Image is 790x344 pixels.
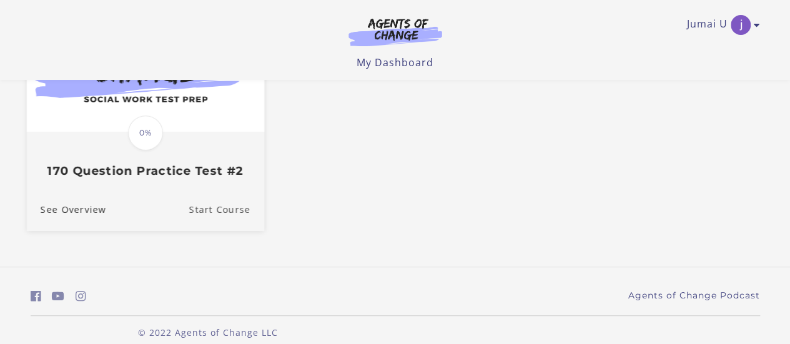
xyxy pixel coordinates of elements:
img: Agents of Change Logo [335,17,455,46]
a: https://www.facebook.com/groups/aswbtestprep (Open in a new window) [31,287,41,305]
a: https://www.instagram.com/agentsofchangeprep/ (Open in a new window) [76,287,86,305]
a: 170 Question Practice Test #2: Resume Course [189,189,264,230]
i: https://www.youtube.com/c/AgentsofChangeTestPrepbyMeaganMitchell (Open in a new window) [52,290,64,302]
a: https://www.youtube.com/c/AgentsofChangeTestPrepbyMeaganMitchell (Open in a new window) [52,287,64,305]
a: Agents of Change Podcast [628,289,760,302]
a: My Dashboard [357,56,433,69]
i: https://www.instagram.com/agentsofchangeprep/ (Open in a new window) [76,290,86,302]
a: 170 Question Practice Test #2: See Overview [26,189,106,230]
i: https://www.facebook.com/groups/aswbtestprep (Open in a new window) [31,290,41,302]
span: 0% [128,115,163,150]
a: Toggle menu [687,15,754,35]
p: © 2022 Agents of Change LLC [31,326,385,339]
h3: 170 Question Practice Test #2 [40,164,250,178]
